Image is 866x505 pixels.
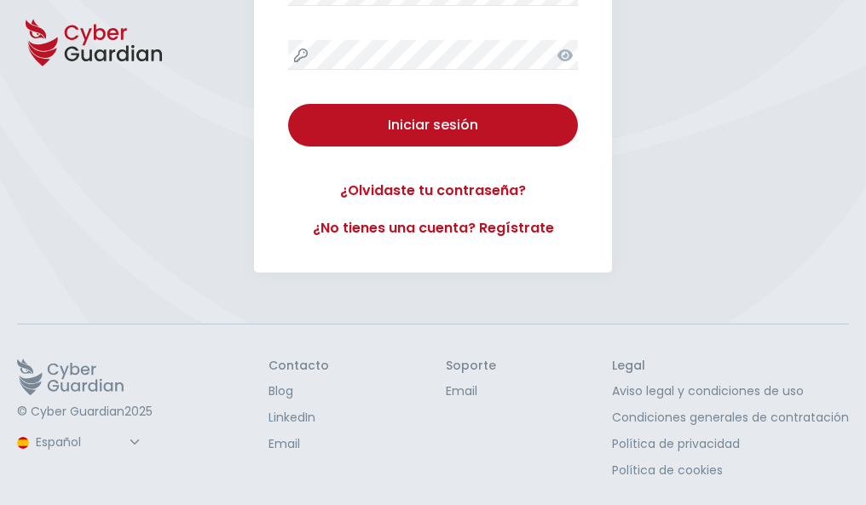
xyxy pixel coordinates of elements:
a: ¿No tienes una cuenta? Regístrate [288,218,578,238]
img: region-logo [17,437,29,449]
a: Aviso legal y condiciones de uso [612,382,849,400]
div: Iniciar sesión [301,115,565,135]
a: LinkedIn [268,409,329,427]
a: ¿Olvidaste tu contraseña? [288,181,578,201]
h3: Soporte [446,359,496,374]
a: Política de privacidad [612,435,849,453]
h3: Legal [612,359,849,374]
p: © Cyber Guardian 2025 [17,405,153,420]
a: Blog [268,382,329,400]
a: Condiciones generales de contratación [612,409,849,427]
h3: Contacto [268,359,329,374]
a: Email [268,435,329,453]
button: Iniciar sesión [288,104,578,146]
a: Política de cookies [612,462,849,479]
a: Email [446,382,496,400]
